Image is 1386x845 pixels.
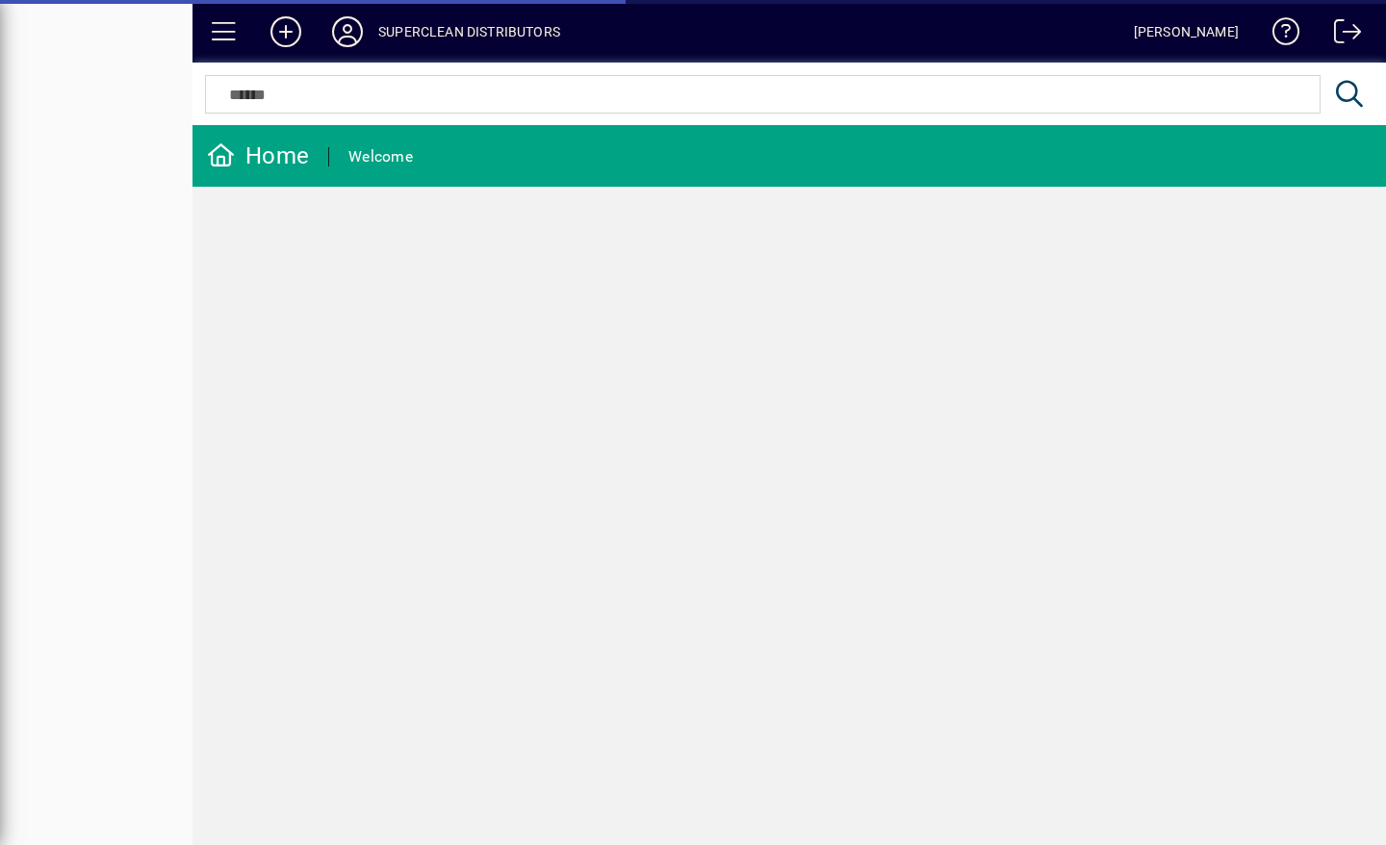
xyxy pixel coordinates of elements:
[348,141,413,172] div: Welcome
[1258,4,1300,66] a: Knowledge Base
[1134,16,1239,47] div: [PERSON_NAME]
[207,141,309,171] div: Home
[1320,4,1362,66] a: Logout
[255,14,317,49] button: Add
[378,16,560,47] div: SUPERCLEAN DISTRIBUTORS
[317,14,378,49] button: Profile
